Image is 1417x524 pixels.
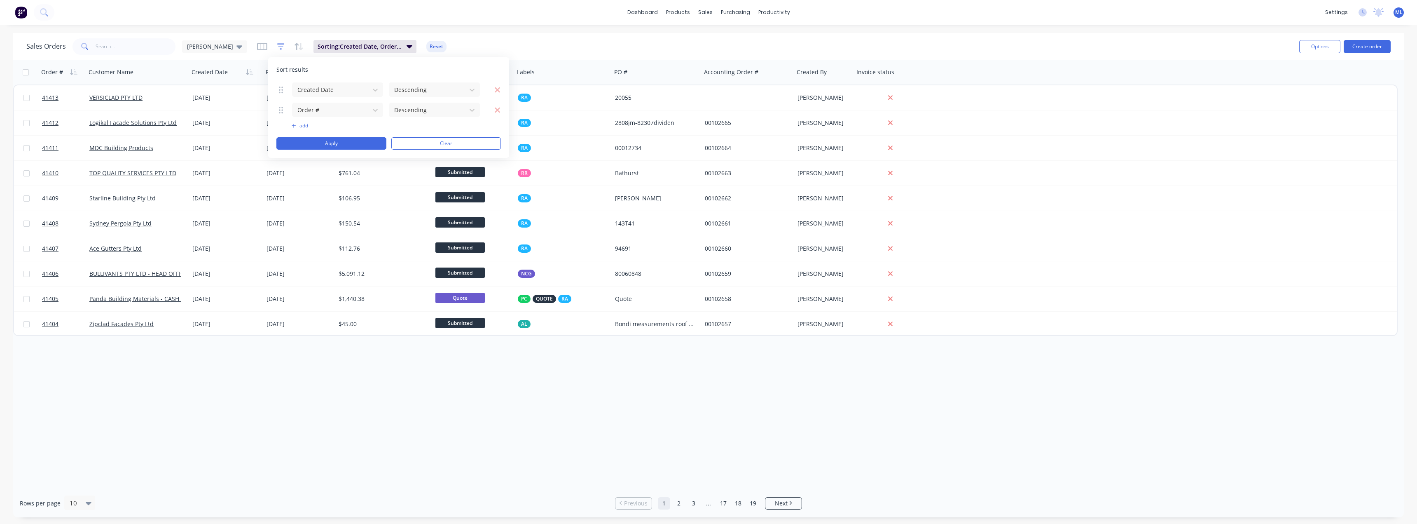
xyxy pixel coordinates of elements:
a: 41406 [42,261,89,286]
a: Page 18 [732,497,744,510]
button: NCG [518,270,535,278]
div: 20055 [615,94,694,102]
div: Customer Name [89,68,133,76]
div: $761.04 [339,169,424,177]
div: 00012734 [615,144,694,152]
span: RR [521,169,528,177]
div: [DATE] [267,295,332,303]
span: NCG [521,270,532,278]
a: 41413 [42,85,89,110]
div: [DATE] [267,244,332,253]
div: Required Date [266,68,306,76]
div: [DATE] [192,144,260,152]
a: Next page [765,499,802,508]
div: 00102664 [705,144,787,152]
div: [DATE] [192,169,260,177]
span: RA [521,244,528,253]
span: Submitted [435,167,485,177]
span: 41407 [42,244,58,253]
div: 94691 [615,244,694,253]
a: Panda Building Materials - CASH SALE [89,295,194,303]
span: 41406 [42,270,58,278]
button: RA [518,119,531,127]
div: 00102658 [705,295,787,303]
div: [DATE] [267,194,332,202]
a: 41408 [42,211,89,236]
a: 41407 [42,236,89,261]
button: RA [518,194,531,202]
div: [DATE] [192,219,260,228]
div: 00102663 [705,169,787,177]
span: Submitted [435,192,485,202]
div: [DATE] [267,144,332,152]
span: QUOTE [536,295,553,303]
div: [PERSON_NAME] [797,270,848,278]
span: 41411 [42,144,58,152]
a: TOP QUALITY SERVICES PTY LTD [89,169,176,177]
div: 00102660 [705,244,787,253]
span: RA [521,119,528,127]
div: [PERSON_NAME] [797,320,848,328]
div: sales [694,6,717,19]
div: [PERSON_NAME] [797,219,848,228]
span: PC [521,295,527,303]
div: 2808jm-82307dividen [615,119,694,127]
div: Created Date [192,68,228,76]
div: [DATE] [192,194,260,202]
div: Invoice status [856,68,894,76]
span: 41405 [42,295,58,303]
div: 00102665 [705,119,787,127]
div: [DATE] [192,320,260,328]
div: [DATE] [192,119,260,127]
a: 41404 [42,312,89,336]
a: Zipclad Facades Pty Ltd [89,320,154,328]
a: Jump forward [702,497,715,510]
a: Page 19 [747,497,759,510]
div: [PERSON_NAME] [797,169,848,177]
button: RA [518,219,531,228]
a: Page 2 [673,497,685,510]
div: [DATE] [267,119,332,127]
div: [PERSON_NAME] [797,144,848,152]
span: Submitted [435,268,485,278]
ul: Pagination [612,497,805,510]
div: 143T41 [615,219,694,228]
span: RA [521,194,528,202]
span: RA [561,295,568,303]
button: Apply [276,137,386,150]
span: RA [521,94,528,102]
a: Page 1 is your current page [658,497,670,510]
span: 41410 [42,169,58,177]
div: [DATE] [192,295,260,303]
button: Sorting:Created Date, Order # [313,40,416,53]
span: Submitted [435,318,485,328]
div: [PERSON_NAME] [797,94,848,102]
a: Sydney Pergola Pty Ltd [89,219,152,227]
span: 41413 [42,94,58,102]
span: AL [521,320,527,328]
h1: Sales Orders [26,42,66,50]
div: [DATE] [192,244,260,253]
div: PO # [614,68,627,76]
a: Logikal Facade Solutions Pty Ltd [89,119,177,127]
span: ML [1395,9,1403,16]
div: $1,440.38 [339,295,424,303]
div: settings [1321,6,1352,19]
button: Options [1299,40,1340,53]
button: PCQUOTERA [518,295,571,303]
span: Previous [624,499,648,508]
button: RA [518,244,531,253]
div: [DATE] [192,94,260,102]
button: Clear [391,137,501,150]
div: Order # [41,68,63,76]
div: [PERSON_NAME] [797,244,848,253]
span: [PERSON_NAME] [187,42,233,51]
div: 00102662 [705,194,787,202]
div: $150.54 [339,219,424,228]
a: Ace Gutters Pty Ltd [89,244,142,252]
div: Bondi measurements roof and L8 [615,320,694,328]
div: 00102659 [705,270,787,278]
button: RR [518,169,531,177]
a: VERSICLAD PTY LTD [89,94,143,101]
div: [DATE] [267,320,332,328]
